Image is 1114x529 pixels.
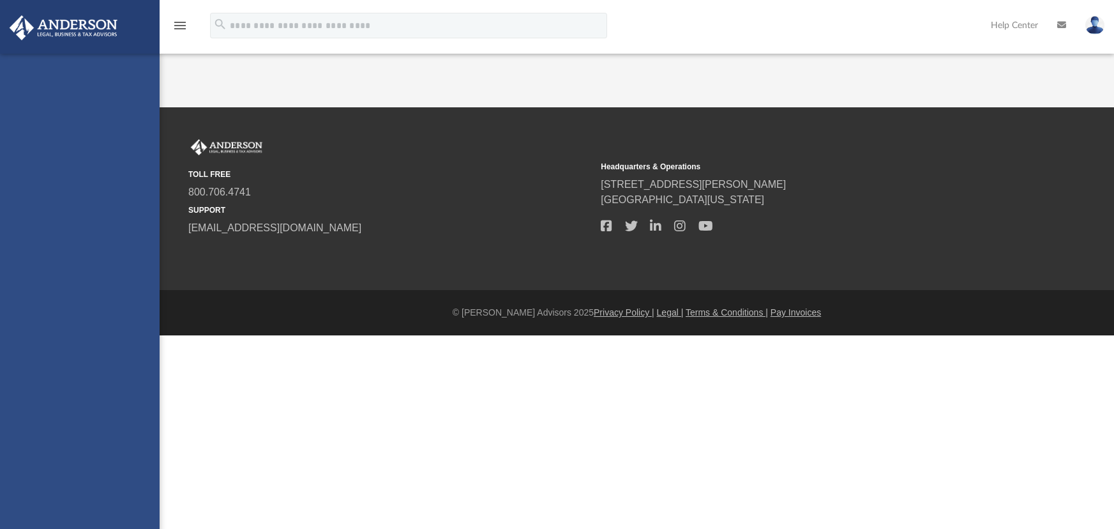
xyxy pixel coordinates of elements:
[1085,16,1104,34] img: User Pic
[601,161,1004,172] small: Headquarters & Operations
[160,306,1114,319] div: © [PERSON_NAME] Advisors 2025
[601,194,764,205] a: [GEOGRAPHIC_DATA][US_STATE]
[172,18,188,33] i: menu
[686,307,768,318] a: Terms & Conditions |
[188,169,592,180] small: TOLL FREE
[188,204,592,216] small: SUPPORT
[771,307,821,318] a: Pay Invoices
[172,24,188,33] a: menu
[594,307,654,318] a: Privacy Policy |
[657,307,684,318] a: Legal |
[188,187,251,197] a: 800.706.4741
[188,222,361,233] a: [EMAIL_ADDRESS][DOMAIN_NAME]
[601,179,786,190] a: [STREET_ADDRESS][PERSON_NAME]
[213,17,227,31] i: search
[6,15,121,40] img: Anderson Advisors Platinum Portal
[188,139,265,156] img: Anderson Advisors Platinum Portal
